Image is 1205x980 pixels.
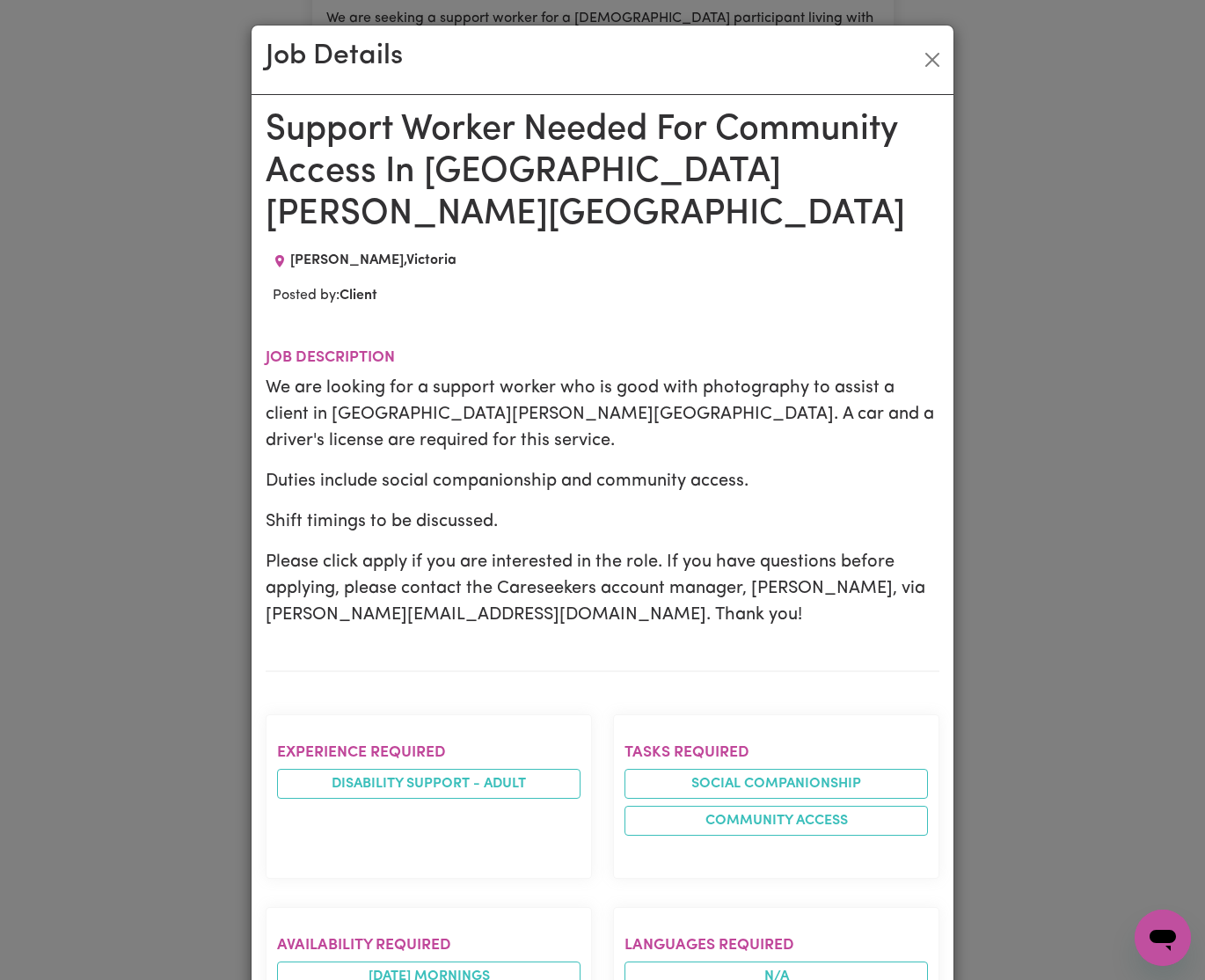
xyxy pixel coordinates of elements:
iframe: Button to launch messaging window, conversation in progress [1135,910,1191,966]
h2: Job Details [266,40,403,73]
h2: Tasks required [624,743,928,762]
p: We are looking for a support worker who is good with photography to assist a client in [GEOGRAPHI... [266,375,939,454]
h2: Job description [266,348,939,367]
h2: Experience required [277,743,581,762]
li: Community access [624,806,928,836]
button: Close [918,46,946,74]
span: Posted by: [273,289,377,303]
h2: Languages required [624,936,928,954]
p: Shift timings to be discussed. [266,508,939,535]
div: Job location: MELTON, Victoria [266,250,464,271]
p: Please click apply if you are interested in the role. If you have questions before applying, plea... [266,549,939,628]
span: [PERSON_NAME] , Victoria [290,253,456,267]
li: Disability support - Adult [277,769,581,799]
b: Client [340,289,377,303]
p: Duties include social companionship and community access. [266,468,939,494]
h2: Availability required [277,936,581,954]
li: Social companionship [624,769,928,799]
h1: Support Worker Needed For Community Access In [GEOGRAPHIC_DATA][PERSON_NAME][GEOGRAPHIC_DATA] [266,109,939,236]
